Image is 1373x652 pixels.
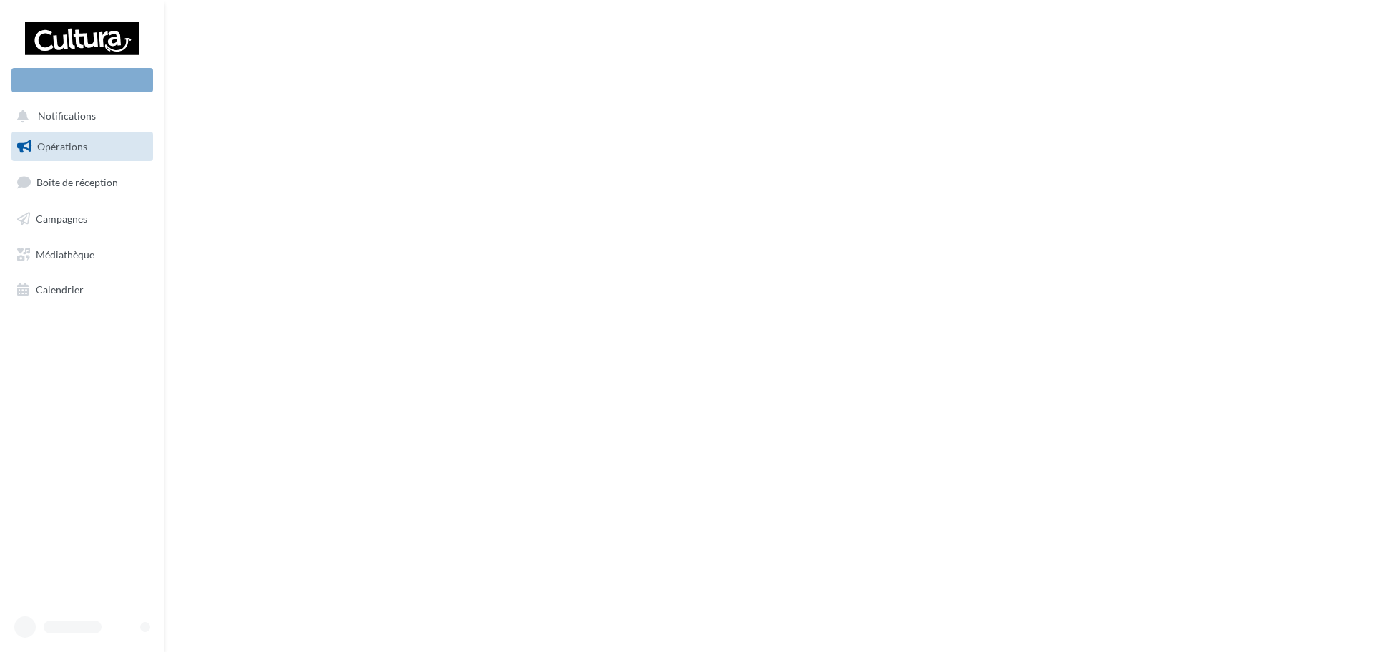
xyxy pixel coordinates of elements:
a: Médiathèque [9,240,156,270]
span: Médiathèque [36,248,94,260]
a: Opérations [9,132,156,162]
span: Boîte de réception [36,176,118,188]
a: Boîte de réception [9,167,156,198]
span: Calendrier [36,283,84,296]
a: Campagnes [9,204,156,234]
span: Opérations [37,140,87,152]
a: Calendrier [9,275,156,305]
div: Nouvelle campagne [11,68,153,92]
span: Campagnes [36,213,87,225]
span: Notifications [38,110,96,122]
